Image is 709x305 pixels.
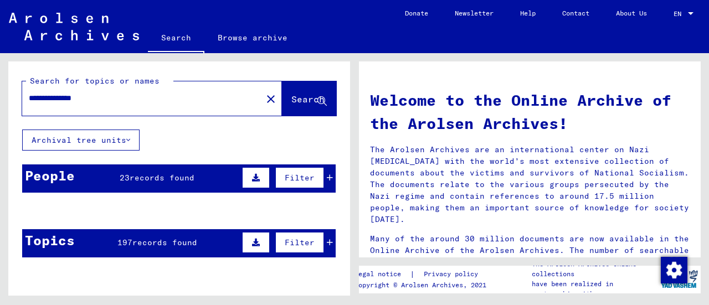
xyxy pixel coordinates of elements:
[130,173,194,183] span: records found
[204,24,301,51] a: Browse archive
[661,257,687,283] img: Change consent
[354,268,491,280] div: |
[354,280,491,290] p: Copyright © Arolsen Archives, 2021
[120,173,130,183] span: 23
[659,265,700,293] img: yv_logo.png
[275,232,324,253] button: Filter
[660,256,687,283] div: Change consent
[370,233,690,268] p: Many of the around 30 million documents are now available in the Online Archive of the Arolsen Ar...
[532,279,658,299] p: have been realized in partnership with
[370,89,690,135] h1: Welcome to the Online Archive of the Arolsen Archives!
[148,24,204,53] a: Search
[25,166,75,185] div: People
[285,237,315,247] span: Filter
[260,87,282,110] button: Clear
[282,81,336,116] button: Search
[370,144,690,225] p: The Arolsen Archives are an international center on Nazi [MEDICAL_DATA] with the world’s most ext...
[30,76,160,86] mat-label: Search for topics or names
[9,13,139,40] img: Arolsen_neg.svg
[22,130,140,151] button: Archival tree units
[264,92,278,106] mat-icon: close
[275,167,324,188] button: Filter
[415,268,491,280] a: Privacy policy
[285,173,315,183] span: Filter
[532,259,658,279] p: The Arolsen Archives online collections
[354,268,410,280] a: Legal notice
[291,94,325,105] span: Search
[674,10,686,18] span: EN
